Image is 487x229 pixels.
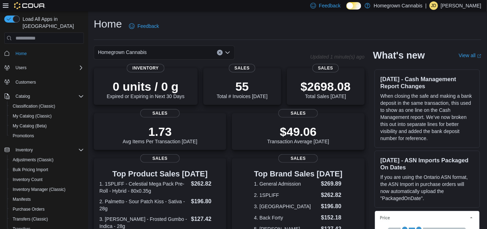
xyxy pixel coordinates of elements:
span: Classification (Classic) [10,102,84,110]
dd: $262.82 [191,180,221,188]
p: 0 units / 0 g [107,79,185,94]
span: Purchase Orders [10,205,84,213]
p: $2698.08 [301,79,351,94]
span: Manifests [10,195,84,204]
span: Classification (Classic) [13,103,55,109]
span: Sales [313,64,339,72]
div: Transaction Average [DATE] [267,125,329,144]
button: My Catalog (Classic) [7,111,87,121]
button: Open list of options [225,50,230,55]
span: Inventory Count [10,175,84,184]
dd: $196.80 [191,197,221,206]
dd: $196.80 [321,202,343,211]
button: My Catalog (Beta) [7,121,87,131]
span: JD [431,1,437,10]
span: My Catalog (Beta) [13,123,47,129]
span: Sales [140,109,180,117]
div: Jordan Denomme [430,1,438,10]
div: Total # Invoices [DATE] [217,79,267,99]
dd: $269.89 [321,180,343,188]
a: Home [13,49,30,58]
span: Inventory [127,64,165,72]
button: Catalog [1,91,87,101]
span: Catalog [13,92,84,101]
span: Bulk Pricing Import [10,165,84,174]
span: Inventory [13,146,84,154]
img: Cova [14,2,45,9]
a: Feedback [126,19,162,33]
p: 1.73 [123,125,197,139]
p: | [425,1,427,10]
a: Inventory Manager (Classic) [10,185,68,194]
button: Users [13,64,29,72]
button: Inventory [13,146,36,154]
dt: 2. Palmetto - Sour Patch Kiss - Sativa - 28g [99,198,188,212]
a: Classification (Classic) [10,102,58,110]
span: Transfers (Classic) [13,216,48,222]
span: Transfers (Classic) [10,215,84,223]
span: Customers [13,78,84,86]
span: Manifests [13,197,31,202]
button: Adjustments (Classic) [7,155,87,165]
h3: [DATE] - ASN Imports Packaged On Dates [381,157,474,171]
button: Classification (Classic) [7,101,87,111]
a: Promotions [10,132,37,140]
dd: $152.18 [321,213,343,222]
span: Bulk Pricing Import [13,167,48,173]
dt: 2. 1SPLIFF [254,192,318,199]
span: Catalog [16,94,30,99]
span: Home [13,49,84,58]
span: Users [16,65,26,71]
span: Customers [16,79,36,85]
span: Load All Apps in [GEOGRAPHIC_DATA] [20,16,84,30]
a: Manifests [10,195,33,204]
span: Adjustments (Classic) [10,156,84,164]
h1: Home [94,17,122,31]
button: Users [1,63,87,73]
dt: 4. Back Forty [254,214,318,221]
a: Purchase Orders [10,205,48,213]
span: Sales [278,109,318,117]
span: Inventory Manager (Classic) [10,185,84,194]
button: Transfers (Classic) [7,214,87,224]
dt: 3. [GEOGRAPHIC_DATA] [254,203,318,210]
h3: Top Brand Sales [DATE] [254,170,343,178]
a: Adjustments (Classic) [10,156,56,164]
div: Avg Items Per Transaction [DATE] [123,125,197,144]
span: My Catalog (Classic) [10,112,84,120]
span: Feedback [319,2,340,9]
p: 55 [217,79,267,94]
h2: What's new [373,50,425,61]
span: Promotions [10,132,84,140]
div: Expired or Expiring in Next 30 Days [107,79,185,99]
h3: [DATE] - Cash Management Report Changes [381,76,474,90]
dt: 1. 1SPLIFF - Celestial Mega Pack Pre-Roll - Hybrid - 80x0.35g [99,180,188,194]
dd: $262.82 [321,191,343,199]
span: Adjustments (Classic) [13,157,54,163]
span: Feedback [137,23,159,30]
p: Homegrown Cannabis [374,1,423,10]
button: Customers [1,77,87,87]
button: Catalog [13,92,33,101]
button: Inventory Manager (Classic) [7,185,87,194]
input: Dark Mode [346,2,361,10]
span: Inventory Manager (Classic) [13,187,66,192]
span: Inventory Count [13,177,43,182]
a: My Catalog (Beta) [10,122,50,130]
button: Inventory [1,145,87,155]
svg: External link [477,54,481,58]
p: When closing the safe and making a bank deposit in the same transaction, this used to show as one... [381,92,474,142]
button: Clear input [217,50,223,55]
button: Promotions [7,131,87,141]
span: My Catalog (Beta) [10,122,84,130]
a: Bulk Pricing Import [10,165,51,174]
span: Users [13,64,84,72]
button: Purchase Orders [7,204,87,214]
span: Sales [229,64,255,72]
p: Updated 1 minute(s) ago [310,54,364,60]
button: Manifests [7,194,87,204]
h3: Top Product Sales [DATE] [99,170,221,178]
dd: $127.42 [191,215,221,223]
span: Sales [140,154,180,163]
